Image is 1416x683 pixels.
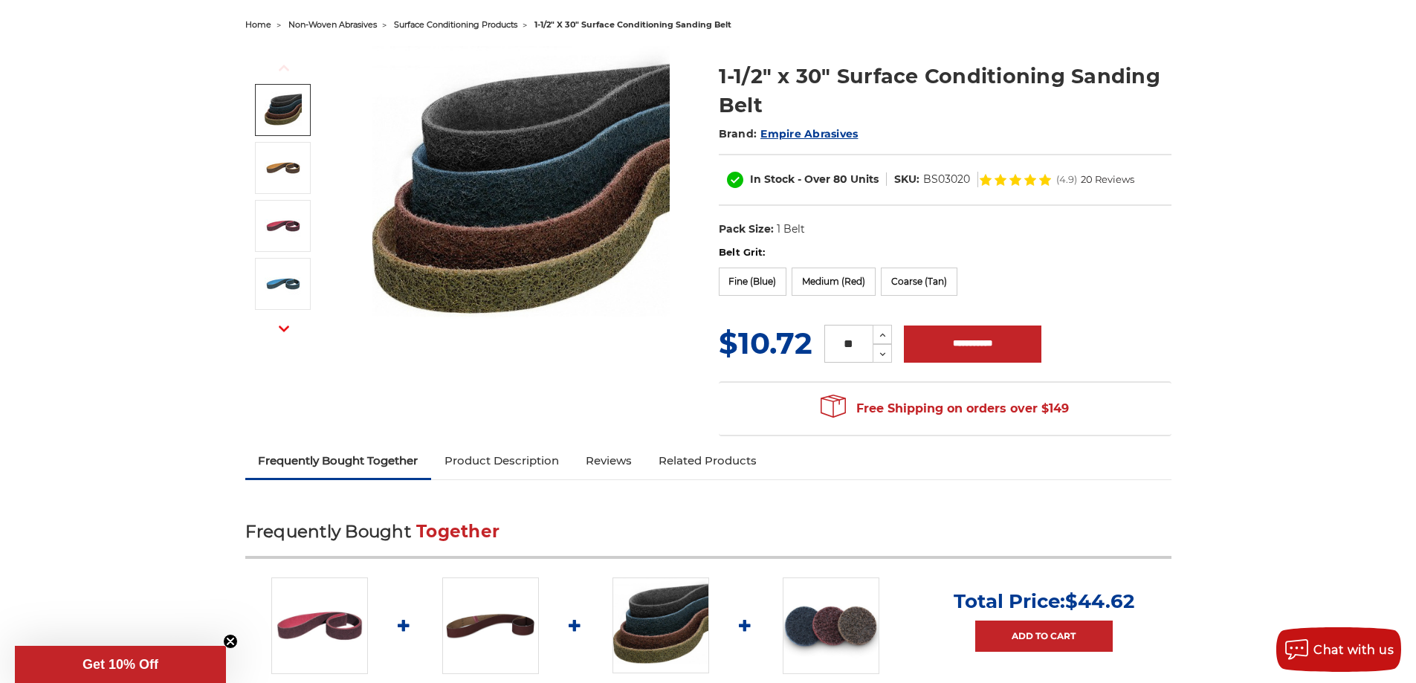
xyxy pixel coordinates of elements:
[1056,175,1077,184] span: (4.9)
[777,221,805,237] dd: 1 Belt
[719,127,757,140] span: Brand:
[223,634,238,649] button: Close teaser
[245,521,411,542] span: Frequently Bought
[850,172,879,186] span: Units
[760,127,858,140] a: Empire Abrasives
[1313,643,1394,657] span: Chat with us
[265,265,302,302] img: 1-1/2" x 30" Blue Surface Conditioning Belt
[534,19,731,30] span: 1-1/2" x 30" surface conditioning sanding belt
[266,313,302,345] button: Next
[798,172,830,186] span: - Over
[394,19,517,30] a: surface conditioning products
[719,221,774,237] dt: Pack Size:
[894,172,919,187] dt: SKU:
[265,207,302,245] img: 1-1/2" x 30" Red Surface Conditioning Belt
[750,172,795,186] span: In Stock
[1081,175,1134,184] span: 20 Reviews
[265,91,302,129] img: 1.5"x30" Surface Conditioning Sanding Belts
[572,444,645,477] a: Reviews
[833,172,847,186] span: 80
[271,577,368,674] img: 1.5"x30" Surface Conditioning Sanding Belts
[923,172,970,187] dd: BS03020
[245,444,432,477] a: Frequently Bought Together
[265,149,302,187] img: 1-1/2" x 30" Tan Surface Conditioning Belt
[719,62,1171,120] h1: 1-1/2" x 30" Surface Conditioning Sanding Belt
[821,394,1069,424] span: Free Shipping on orders over $149
[1065,589,1134,613] span: $44.62
[288,19,377,30] a: non-woven abrasives
[83,657,158,672] span: Get 10% Off
[245,19,271,30] a: home
[431,444,572,477] a: Product Description
[416,521,500,542] span: Together
[719,245,1171,260] label: Belt Grit:
[15,646,226,683] div: Get 10% OffClose teaser
[954,589,1134,613] p: Total Price:
[719,325,812,361] span: $10.72
[975,621,1113,652] a: Add to Cart
[372,46,670,343] img: 1.5"x30" Surface Conditioning Sanding Belts
[266,52,302,84] button: Previous
[1276,627,1401,672] button: Chat with us
[645,444,770,477] a: Related Products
